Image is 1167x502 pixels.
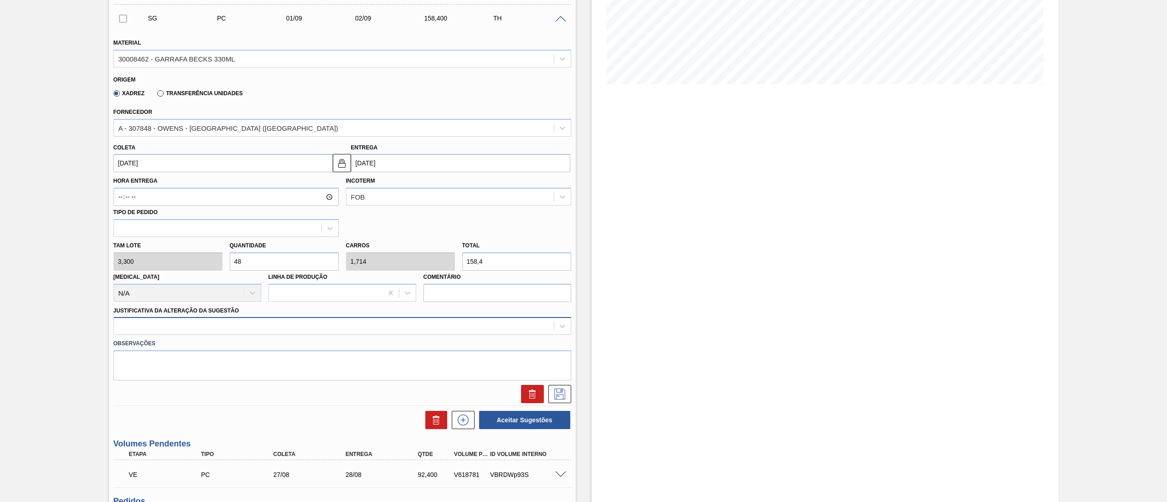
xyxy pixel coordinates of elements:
div: 92,400 [415,471,454,478]
div: Excluir Sugestões [421,411,447,429]
label: Material [114,40,141,46]
label: Observações [114,337,571,350]
div: TH [491,15,570,22]
label: Tipo de pedido [114,209,158,215]
label: Xadrez [114,90,145,97]
div: 27/08/2025 [271,471,353,478]
label: Linha de Produção [269,274,328,280]
label: Comentário [423,271,571,284]
div: Nova sugestão [447,411,475,429]
img: locked [336,158,347,169]
label: Entrega [351,144,378,151]
button: Aceitar Sugestões [479,411,570,429]
div: 158,400 [422,15,501,22]
div: 28/08/2025 [343,471,426,478]
div: V618781 [452,471,491,478]
div: Excluir Sugestão [516,385,544,403]
div: FOB [351,193,365,201]
div: A - 307848 - OWENS - [GEOGRAPHIC_DATA] ([GEOGRAPHIC_DATA]) [119,124,338,132]
label: Incoterm [346,178,375,184]
div: Coleta [271,451,353,457]
h3: Volumes Pendentes [114,439,571,449]
div: Entrega [343,451,426,457]
label: Quantidade [230,242,266,249]
label: Hora Entrega [114,174,339,188]
div: 01/09/2025 [284,15,362,22]
div: Pedido de Compra [215,15,294,22]
label: Justificativa da Alteração da Sugestão [114,307,239,314]
label: Coleta [114,144,135,151]
div: Id Volume Interno [488,451,570,457]
div: Tipo [199,451,281,457]
div: Salvar Sugestão [544,385,571,403]
label: Tam lote [114,239,222,252]
input: dd/mm/yyyy [114,154,333,172]
div: Pedido de Compra [199,471,281,478]
div: 30008462 - GARRAFA BECKS 330ML [119,55,235,62]
label: Transferência Unidades [157,90,243,97]
p: VE [129,471,207,478]
input: dd/mm/yyyy [351,154,570,172]
button: locked [333,154,351,172]
div: Qtde [415,451,454,457]
div: Etapa [127,451,209,457]
label: [MEDICAL_DATA] [114,274,160,280]
label: Total [462,242,480,249]
label: Origem [114,77,136,83]
div: Volume Portal [452,451,491,457]
div: Volume Enviado para Transporte [127,465,209,485]
div: 02/09/2025 [353,15,432,22]
div: Sugestão Criada [146,15,225,22]
label: Carros [346,242,370,249]
label: Fornecedor [114,109,152,115]
div: Aceitar Sugestões [475,410,571,430]
div: VBRDWp93S [488,471,570,478]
